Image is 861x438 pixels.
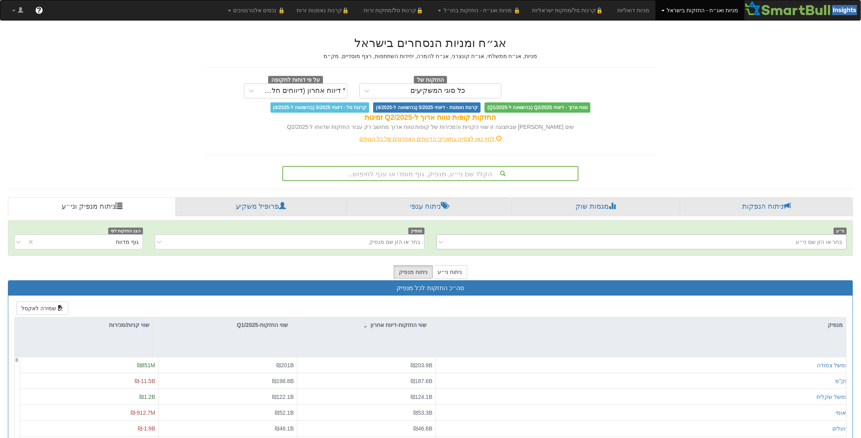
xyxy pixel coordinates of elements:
button: ממשל שקלית [817,393,849,401]
a: 🔒 מניות ואג״ח - החזקות בחו״ל [432,0,526,20]
span: ₪53.3B [414,410,432,416]
span: ₪201B [276,362,294,368]
span: על פי דוחות לתקופה [268,76,323,85]
span: מנפיק [408,228,425,234]
span: ₪198.8B [272,378,294,384]
a: ניתוח הנפקות [680,197,853,216]
div: בחר או הזן שם מנפיק [369,238,420,246]
a: מניות דואליות [612,0,656,20]
h2: אג״ח ומניות הנסחרים בישראל [205,36,656,49]
div: בחר או הזן שם ני״ע [796,238,842,246]
button: ממשל צמודה [817,361,849,369]
div: לחץ כאן לצפייה בתאריכי הדיווחים האחרונים של כל הגופים [199,135,662,143]
span: ₪-11.5B [135,378,155,384]
button: ניתוח ני״ע [432,265,467,279]
span: הצג החזקות לפי [108,228,143,234]
a: מגמות שוק [511,197,680,216]
span: ? [37,6,41,14]
button: שמירה לאקסל [16,302,68,315]
div: שווי החזקות-Q1/2025 [153,317,291,332]
div: החזקות קופות טווח ארוך ל-Q2/2025 זמינות [205,113,656,123]
span: החזקות של [414,76,447,85]
img: Smartbull [744,0,861,16]
h3: סה״כ החזקות לכל מנפיק [14,285,847,292]
button: לאומי [836,409,849,417]
div: הקלד שם ני״ע, מנפיק, גוף מוסדי או ענף לחיפוש... [283,167,578,180]
a: 🔒 נכסים אלטרנטיבים [222,0,291,20]
a: ניתוח מנפיק וני״ע [8,197,176,216]
a: 🔒קרנות סל/מחקות זרות [358,0,432,20]
span: ₪46.6B [414,425,432,432]
div: שים [PERSON_NAME] שבתצוגה זו שווי הקניות והמכירות של קופות טווח ארוך מחושב רק עבור החזקות שדווחו ... [205,123,656,131]
a: 🔒קרנות סל/מחקות ישראליות [526,0,611,20]
a: ניתוח ענפי [346,197,511,216]
span: טווח ארוך - דיווחי Q2/2025 (בהשוואה ל-Q1/2025) [485,102,590,113]
a: מניות ואג״ח - החזקות בישראל [656,0,744,20]
button: פועלים [833,425,849,432]
div: גוף מדווח [116,238,139,246]
button: מק"מ [835,377,849,385]
span: קרנות נאמנות - דיווחי 5/2025 (בהשוואה ל-4/2025) [373,102,481,113]
div: * דיווח אחרון (דיווחים חלקיים) [261,87,346,95]
a: ? [29,0,49,20]
button: ניתוח מנפיק [394,265,433,279]
span: ₪1.2B [139,394,155,400]
span: ₪124.1B [411,394,432,400]
span: ₪122.1B [272,394,294,400]
div: כל סוגי המשקיעים [410,87,465,95]
span: ₪187.6B [411,378,432,384]
span: ₪46.1B [275,425,294,432]
span: קרנות סל - דיווחי 5/2025 (בהשוואה ל-4/2025) [271,102,369,113]
span: ₪203.9B [411,362,432,368]
span: ₪-1.9B [138,425,155,432]
h5: מניות, אג״ח ממשלתי, אג״ח קונצרני, אג״ח להמרה, יחידות השתתפות, רצף מוסדיים, מק״מ [205,53,656,59]
div: שווי החזקות-דיווח אחרון [291,317,430,332]
a: פרופיל משקיע [176,197,346,216]
span: ₪851M [137,362,155,368]
span: ₪-912.7M [131,410,155,416]
a: 🔒קרנות נאמנות זרות [291,0,358,20]
span: ני״ע [834,228,847,234]
span: ₪52.1B [275,410,294,416]
div: שווי קניות/מכירות [14,317,152,332]
div: מנפיק [430,317,846,332]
